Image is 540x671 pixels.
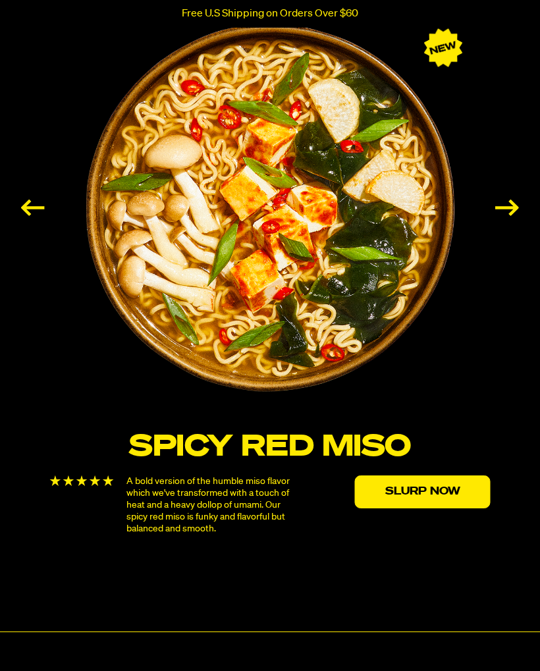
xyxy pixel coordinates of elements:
div: Next slide [495,200,519,216]
p: A bold version of the humble miso flavor which we've transformed with a touch of heat and a heavy... [126,475,300,535]
div: 4 / 6 [41,23,499,564]
p: Free U.S Shipping on Orders Over $60 [182,8,358,20]
h3: Spicy Red Miso [41,433,499,462]
div: Previous slide [21,200,45,216]
a: Slurp Now [355,475,491,508]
